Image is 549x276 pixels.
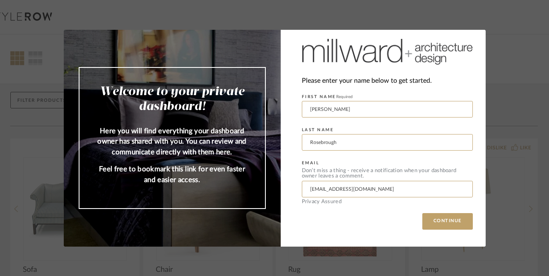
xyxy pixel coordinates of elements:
[302,101,473,118] input: Enter First Name
[302,75,473,86] div: Please enter your name below to get started.
[302,134,473,151] input: Enter Last Name
[96,84,248,114] h2: Welcome to your private dashboard!
[302,199,473,204] div: Privacy Assured
[302,127,334,132] label: LAST NAME
[336,95,353,99] span: Required
[302,94,353,99] label: FIRST NAME
[302,168,473,179] div: Don’t miss a thing - receive a notification when your dashboard owner leaves a comment.
[302,161,320,166] label: EMAIL
[302,181,473,197] input: Enter Email
[96,126,248,158] p: Here you will find everything your dashboard owner has shared with you. You can review and commun...
[422,213,473,230] button: CONTINUE
[96,164,248,185] p: Feel free to bookmark this link for even faster and easier access.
